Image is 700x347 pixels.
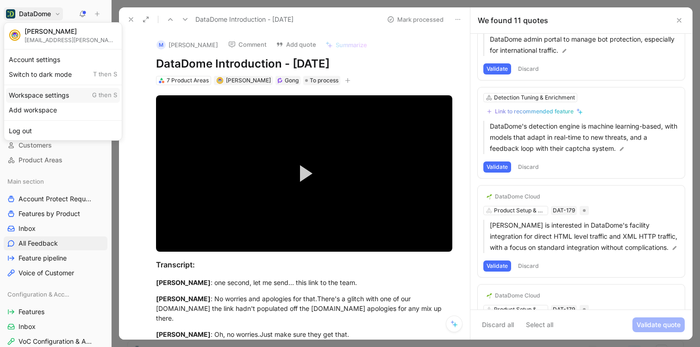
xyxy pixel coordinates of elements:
div: DataDomeDataDome [4,22,122,141]
span: T then S [93,70,117,79]
div: [EMAIL_ADDRESS][PERSON_NAME][DOMAIN_NAME] [25,37,117,43]
div: [PERSON_NAME] [25,27,117,36]
span: G then S [92,91,117,99]
div: Account settings [6,52,120,67]
div: Switch to dark mode [6,67,120,82]
div: Log out [6,124,120,138]
div: Add workspace [6,103,120,118]
div: Workspace settings [6,88,120,103]
img: avatar [10,31,19,40]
